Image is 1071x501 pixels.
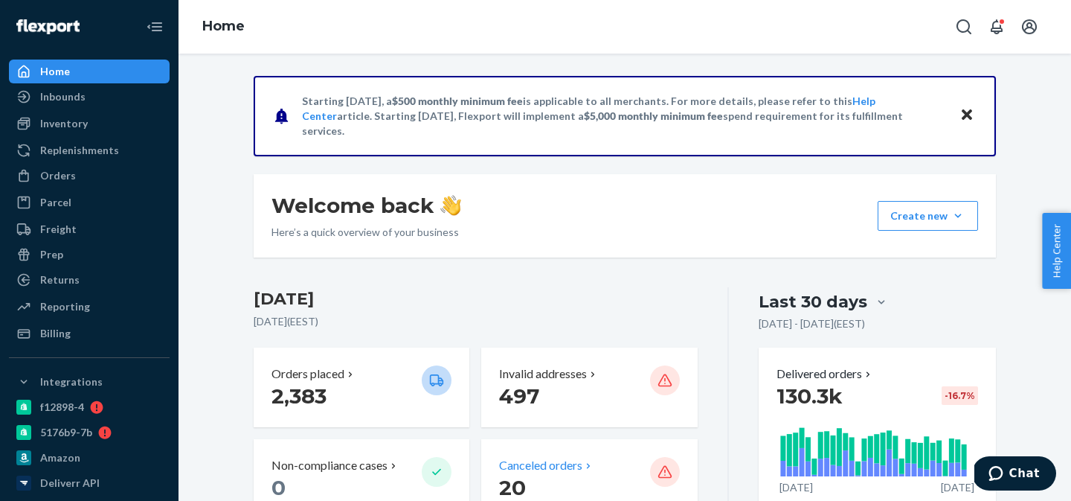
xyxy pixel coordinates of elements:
p: [DATE] [779,480,813,495]
div: Home [40,64,70,79]
div: f12898-4 [40,400,84,415]
p: [DATE] [941,480,974,495]
button: Invalid addresses 497 [481,348,697,427]
span: 0 [271,475,286,500]
div: Prep [40,247,63,262]
div: Parcel [40,195,71,210]
button: Integrations [9,370,170,394]
a: Freight [9,217,170,241]
span: $5,000 monthly minimum fee [584,109,723,122]
button: Orders placed 2,383 [254,348,469,427]
span: 20 [499,475,526,500]
div: Billing [40,326,71,341]
button: Help Center [1042,213,1071,289]
div: Last 30 days [759,290,867,313]
div: Integrations [40,374,103,389]
p: Orders placed [271,366,344,383]
iframe: Opens a widget where you can chat to one of our agents [974,456,1056,494]
div: Amazon [40,450,80,465]
button: Open account menu [1014,12,1044,42]
div: Inventory [40,116,88,131]
p: Non-compliance cases [271,457,387,474]
img: hand-wave emoji [440,195,461,216]
div: -16.7 % [942,386,978,405]
div: Returns [40,272,80,287]
div: Replenishments [40,143,119,158]
span: 130.3k [776,383,843,409]
a: Home [202,18,245,34]
a: Inbounds [9,85,170,109]
button: Open Search Box [949,12,979,42]
a: Prep [9,243,170,267]
a: Reporting [9,295,170,319]
a: Orders [9,164,170,188]
p: [DATE] - [DATE] ( EEST ) [759,316,865,331]
p: Invalid addresses [499,366,587,383]
span: 497 [499,383,539,409]
a: Home [9,60,170,83]
a: Deliverr API [9,471,170,495]
a: 5176b9-7b [9,421,170,444]
button: Close [957,105,977,127]
div: Reporting [40,299,90,314]
p: Here’s a quick overview of your business [271,225,461,240]
h3: [DATE] [254,287,698,311]
a: Parcel [9,191,170,214]
div: Orders [40,168,76,183]
p: [DATE] ( EEST ) [254,314,698,329]
a: Returns [9,268,170,292]
button: Close Navigation [140,12,170,42]
a: Inventory [9,112,170,135]
button: Open notifications [982,12,1011,42]
a: Billing [9,322,170,345]
div: 5176b9-7b [40,425,92,440]
div: Deliverr API [40,476,100,491]
a: Replenishments [9,138,170,162]
a: f12898-4 [9,395,170,419]
p: Starting [DATE], a is applicable to all merchants. For more details, please refer to this article... [302,94,945,138]
span: 2,383 [271,383,327,409]
button: Delivered orders [776,366,874,383]
button: Create new [878,201,978,231]
div: Inbounds [40,89,86,104]
span: $500 monthly minimum fee [392,95,523,107]
img: Flexport logo [16,19,80,34]
h1: Welcome back [271,192,461,219]
p: Canceled orders [499,457,582,474]
div: Freight [40,222,77,237]
ol: breadcrumbs [190,5,257,48]
a: Amazon [9,446,170,470]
